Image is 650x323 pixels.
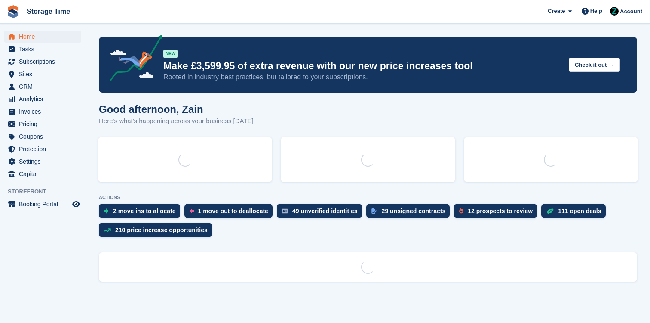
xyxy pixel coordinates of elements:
[19,198,71,210] span: Booking Portal
[71,199,81,209] a: Preview store
[19,118,71,130] span: Pricing
[4,68,81,80] a: menu
[4,93,81,105] a: menu
[99,103,254,115] h1: Good afternoon, Zain
[382,208,446,214] div: 29 unsigned contracts
[8,187,86,196] span: Storefront
[19,106,71,118] span: Invoices
[4,198,81,210] a: menu
[99,204,184,223] a: 2 move ins to allocate
[163,60,562,72] p: Make £3,599.95 of extra revenue with our new price increases tool
[7,5,20,18] img: stora-icon-8386f47178a22dfd0bd8f6a31ec36ba5ce8667c1dd55bd0f319d3a0aa187defe.svg
[99,116,254,126] p: Here's what's happening across your business [DATE]
[468,208,533,214] div: 12 prospects to review
[19,56,71,68] span: Subscriptions
[4,106,81,118] a: menu
[371,208,377,214] img: contract_signature_icon-13c848040528278c33f63329250d36e43548de30e8caae1d1a13099fd9432cc5.svg
[19,155,71,168] span: Settings
[459,208,463,214] img: prospect-51fa495bee0391a8d652442698ab0144808aea92771e9ea1ae160a38d050c398.svg
[19,43,71,55] span: Tasks
[454,204,541,223] a: 12 prospects to review
[104,228,111,232] img: price_increase_opportunities-93ffe204e8149a01c8c9dc8f82e8f89637d9d84a8eef4429ea346261dce0b2c0.svg
[4,155,81,168] a: menu
[23,4,74,19] a: Storage Time
[19,93,71,105] span: Analytics
[99,223,216,242] a: 210 price increase opportunities
[19,81,71,93] span: CRM
[548,7,565,16] span: Create
[113,208,176,214] div: 2 move ins to allocate
[569,58,620,72] button: Check it out →
[99,195,637,200] p: ACTIONS
[19,130,71,143] span: Coupons
[103,35,163,84] img: price-adjustments-announcement-icon-8257ccfd72463d97f412b2fc003d46551f7dbcb40ab6d574587a9cd5c0d94...
[4,56,81,68] a: menu
[104,208,109,214] img: move_ins_to_allocate_icon-fdf77a2bb77ea45bf5b3d319d69a93e2d87916cf1d5bf7949dd705db3b84f3ca.svg
[4,130,81,143] a: menu
[546,208,554,214] img: deal-1b604bf984904fb50ccaf53a9ad4b4a5d6e5aea283cecdc64d6e3604feb123c2.svg
[282,208,288,214] img: verify_identity-adf6edd0f0f0b5bbfe63781bf79b02c33cf7c696d77639b501bdc392416b5a36.svg
[620,7,642,16] span: Account
[115,227,208,233] div: 210 price increase opportunities
[163,50,178,58] div: NEW
[292,208,358,214] div: 49 unverified identities
[190,208,194,214] img: move_outs_to_deallocate_icon-f764333ba52eb49d3ac5e1228854f67142a1ed5810a6f6cc68b1a99e826820c5.svg
[590,7,602,16] span: Help
[4,31,81,43] a: menu
[4,81,81,93] a: menu
[610,7,619,16] img: Zain Sarwar
[19,31,71,43] span: Home
[163,72,562,82] p: Rooted in industry best practices, but tailored to your subscriptions.
[277,204,366,223] a: 49 unverified identities
[19,143,71,155] span: Protection
[184,204,277,223] a: 1 move out to deallocate
[4,43,81,55] a: menu
[19,68,71,80] span: Sites
[558,208,601,214] div: 111 open deals
[541,204,610,223] a: 111 open deals
[4,118,81,130] a: menu
[4,143,81,155] a: menu
[366,204,454,223] a: 29 unsigned contracts
[198,208,268,214] div: 1 move out to deallocate
[19,168,71,180] span: Capital
[4,168,81,180] a: menu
